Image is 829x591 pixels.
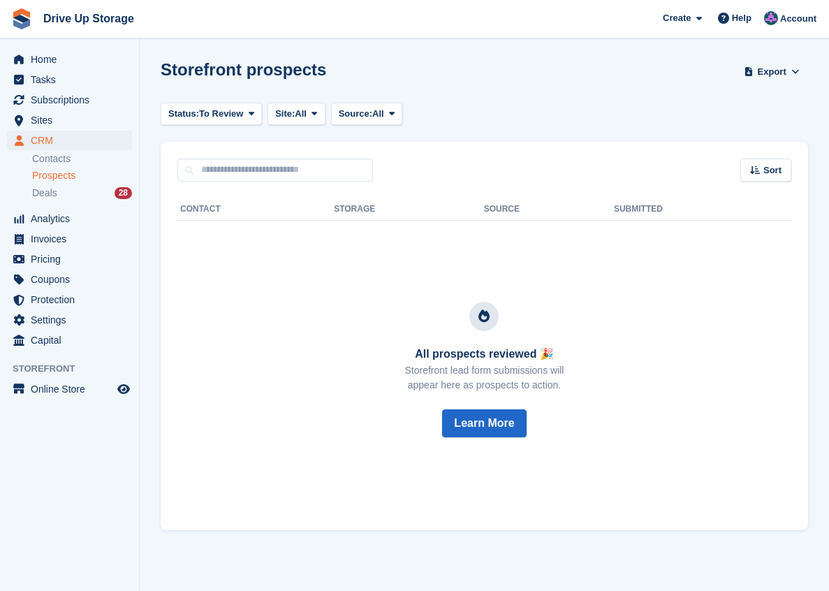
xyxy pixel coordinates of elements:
[177,198,334,221] th: Contact
[161,103,262,126] button: Status: To Review
[758,65,786,79] span: Export
[484,198,614,221] th: Source
[7,310,132,330] a: menu
[32,152,132,166] a: Contacts
[7,290,132,309] a: menu
[780,12,816,26] span: Account
[7,90,132,110] a: menu
[614,198,791,221] th: Submitted
[31,90,115,110] span: Subscriptions
[339,107,372,121] span: Source:
[442,409,526,437] button: Learn More
[7,50,132,69] a: menu
[331,103,403,126] button: Source: All
[7,229,132,249] a: menu
[7,270,132,289] a: menu
[31,110,115,130] span: Sites
[763,163,782,177] span: Sort
[7,379,132,399] a: menu
[275,107,295,121] span: Site:
[31,131,115,150] span: CRM
[13,362,139,376] span: Storefront
[295,107,307,121] span: All
[267,103,325,126] button: Site: All
[732,11,751,25] span: Help
[31,209,115,228] span: Analytics
[334,198,483,221] th: Storage
[31,330,115,350] span: Capital
[32,168,132,183] a: Prospects
[7,249,132,269] a: menu
[32,186,132,200] a: Deals 28
[31,310,115,330] span: Settings
[31,70,115,89] span: Tasks
[663,11,691,25] span: Create
[115,187,132,199] div: 28
[161,60,326,79] h1: Storefront prospects
[7,330,132,350] a: menu
[32,169,75,182] span: Prospects
[7,70,132,89] a: menu
[7,209,132,228] a: menu
[7,110,132,130] a: menu
[372,107,384,121] span: All
[31,249,115,269] span: Pricing
[168,107,199,121] span: Status:
[32,187,57,200] span: Deals
[31,379,115,399] span: Online Store
[741,60,802,83] button: Export
[115,381,132,397] a: Preview store
[199,107,243,121] span: To Review
[11,8,32,29] img: stora-icon-8386f47178a22dfd0bd8f6a31ec36ba5ce8667c1dd55bd0f319d3a0aa187defe.svg
[31,270,115,289] span: Coupons
[405,363,564,393] p: Storefront lead form submissions will appear here as prospects to action.
[31,290,115,309] span: Protection
[38,7,140,30] a: Drive Up Storage
[405,348,564,360] h3: All prospects reviewed 🎉
[764,11,778,25] img: Andy
[7,131,132,150] a: menu
[31,229,115,249] span: Invoices
[31,50,115,69] span: Home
